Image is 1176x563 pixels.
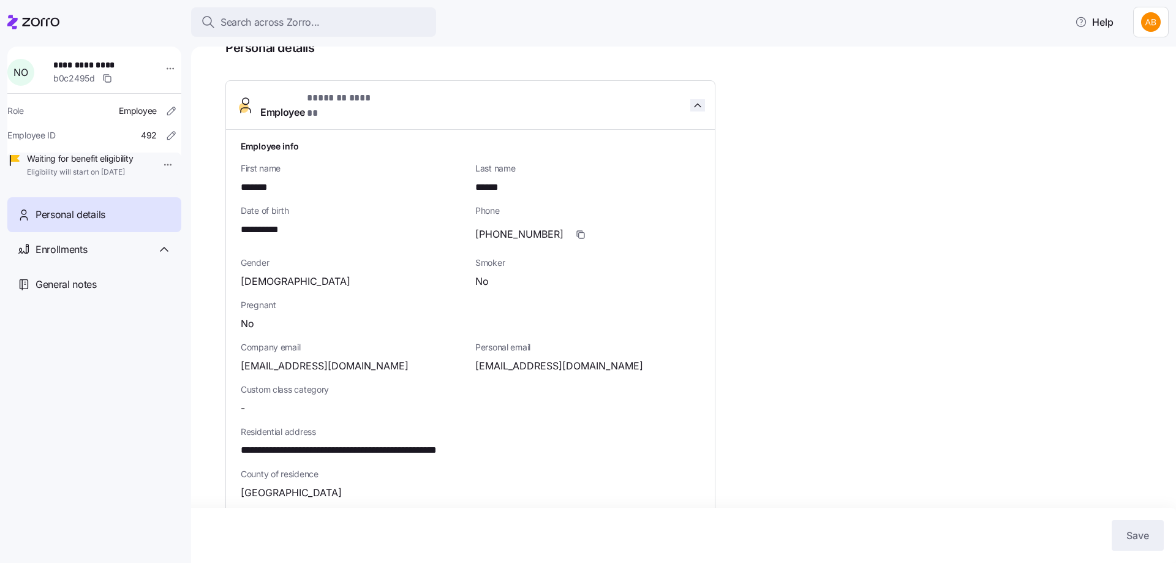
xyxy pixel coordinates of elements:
span: N O [13,67,28,77]
img: 42a6513890f28a9d591cc60790ab6045 [1141,12,1161,32]
span: Employee ID [7,129,56,142]
span: Smoker [475,257,700,269]
span: Role [7,105,24,117]
button: Help [1065,10,1123,34]
span: Personal details [36,207,105,222]
span: - [241,401,245,416]
span: Employee [119,105,157,117]
span: Date of birth [241,205,466,217]
span: Save [1126,528,1149,543]
span: Eligibility will start on [DATE] [27,167,133,178]
span: Pregnant [241,299,700,311]
span: Residential address [241,426,700,438]
span: Help [1075,15,1114,29]
span: [EMAIL_ADDRESS][DOMAIN_NAME] [475,358,643,374]
button: Search across Zorro... [191,7,436,37]
span: Enrollments [36,242,87,257]
span: Search across Zorro... [221,15,320,30]
span: General notes [36,277,97,292]
span: Last name [475,162,700,175]
span: [GEOGRAPHIC_DATA] [241,485,342,501]
button: Save [1112,520,1164,551]
span: Custom class category [241,384,466,396]
span: [DEMOGRAPHIC_DATA] [241,274,350,289]
span: Employee [260,91,380,120]
span: [PHONE_NUMBER] [475,227,563,242]
span: 492 [141,129,157,142]
h1: Employee info [241,140,700,153]
span: Waiting for benefit eligibility [27,153,133,165]
span: Phone [475,205,700,217]
span: Company email [241,341,466,353]
span: No [475,274,489,289]
span: First name [241,162,466,175]
span: b0c2495d [53,72,95,85]
span: [EMAIL_ADDRESS][DOMAIN_NAME] [241,358,409,374]
span: Personal email [475,341,700,353]
span: Personal details [225,38,1159,58]
span: No [241,316,254,331]
span: Gender [241,257,466,269]
span: County of residence [241,468,700,480]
